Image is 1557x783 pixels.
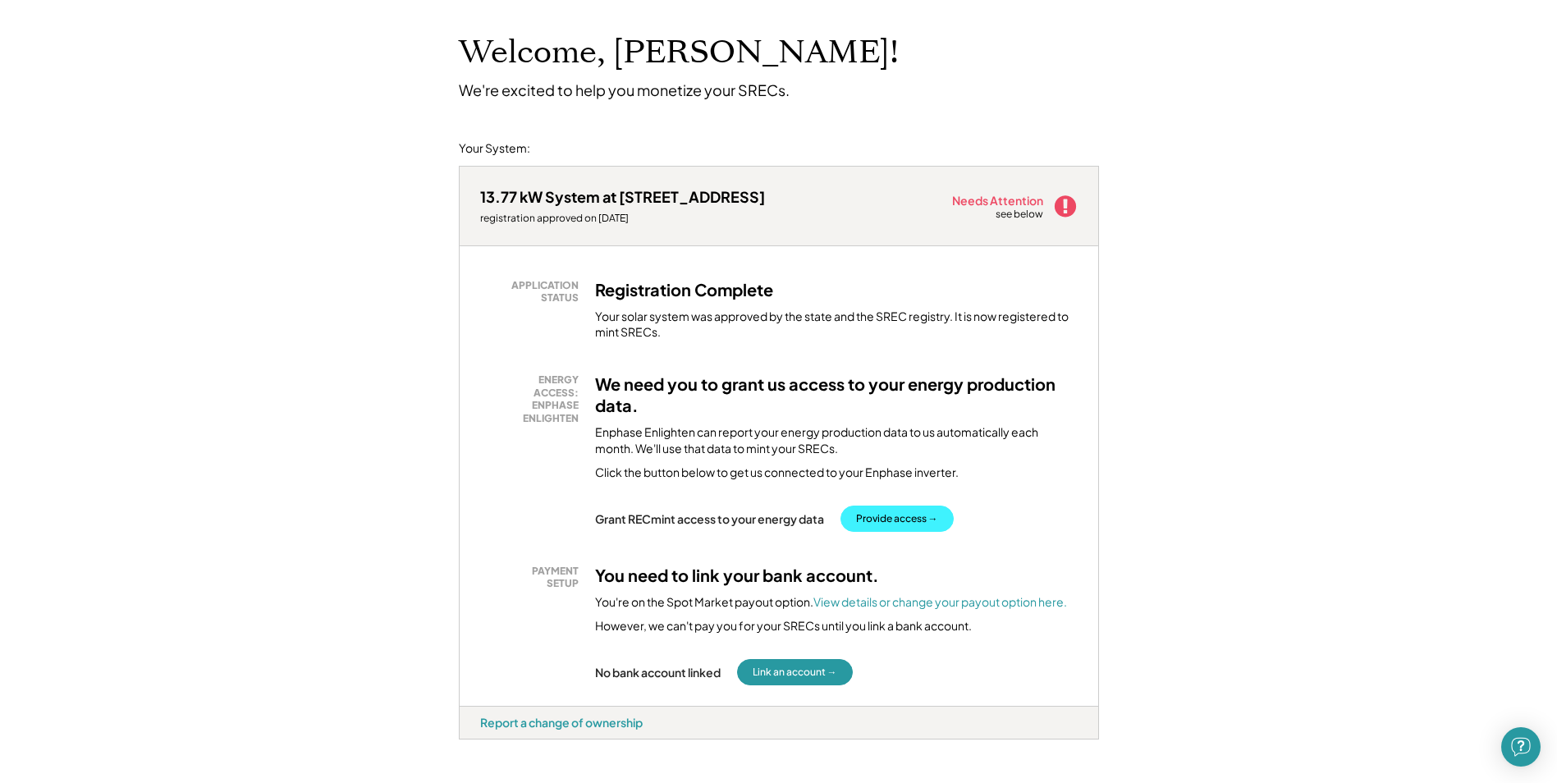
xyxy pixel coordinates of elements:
div: Grant RECmint access to your energy data [595,511,824,526]
div: registration approved on [DATE] [480,212,765,225]
div: Needs Attention [952,195,1045,206]
div: Your System: [459,140,530,157]
div: Open Intercom Messenger [1501,727,1541,767]
div: Click the button below to get us connected to your Enphase inverter. [595,465,959,481]
div: 13.77 kW System at [STREET_ADDRESS] [480,187,765,206]
div: No bank account linked [595,665,721,680]
button: Link an account → [737,659,853,685]
h3: You need to link your bank account. [595,565,879,586]
div: We're excited to help you monetize your SRECs. [459,80,790,99]
h1: Welcome, [PERSON_NAME]! [459,34,899,72]
h3: Registration Complete [595,279,773,300]
div: Enphase Enlighten can report your energy production data to us automatically each month. We'll us... [595,424,1078,456]
div: PAYMENT SETUP [488,565,579,590]
h3: We need you to grant us access to your energy production data. [595,373,1078,416]
div: APPLICATION STATUS [488,279,579,304]
a: View details or change your payout option here. [813,594,1067,609]
div: However, we can't pay you for your SRECs until you link a bank account. [595,618,972,634]
button: Provide access → [840,506,954,532]
div: see below [996,208,1045,222]
div: ENERGY ACCESS: ENPHASE ENLIGHTEN [488,373,579,424]
div: ugemnhm8 - VA Distributed [459,739,520,746]
div: Report a change of ownership [480,715,643,730]
div: Your solar system was approved by the state and the SREC registry. It is now registered to mint S... [595,309,1078,341]
div: You're on the Spot Market payout option. [595,594,1067,611]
